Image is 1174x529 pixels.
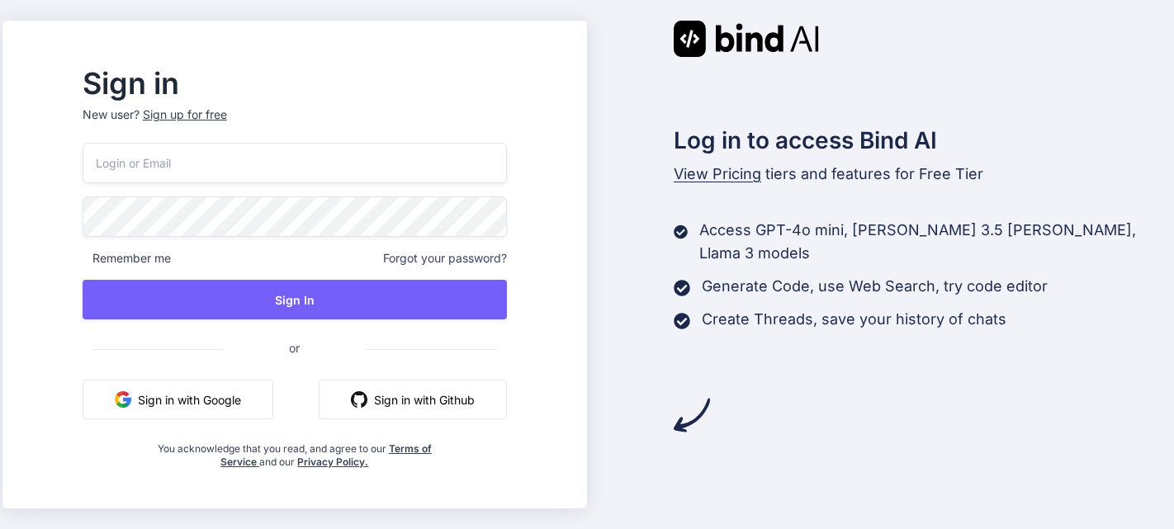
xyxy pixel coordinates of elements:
[674,165,761,182] span: View Pricing
[220,442,432,468] a: Terms of Service
[143,106,227,123] div: Sign up for free
[223,328,366,368] span: or
[383,250,507,267] span: Forgot your password?
[674,21,819,57] img: Bind AI logo
[351,391,367,408] img: github
[319,380,507,419] button: Sign in with Github
[674,397,710,433] img: arrow
[115,391,131,408] img: google
[83,380,273,419] button: Sign in with Google
[83,106,507,143] p: New user?
[297,456,368,468] a: Privacy Policy.
[83,280,507,319] button: Sign In
[702,308,1006,331] p: Create Threads, save your history of chats
[699,219,1172,265] p: Access GPT-4o mini, [PERSON_NAME] 3.5 [PERSON_NAME], Llama 3 models
[153,432,436,469] div: You acknowledge that you read, and agree to our and our
[83,143,507,183] input: Login or Email
[702,275,1048,298] p: Generate Code, use Web Search, try code editor
[83,70,507,97] h2: Sign in
[83,250,171,267] span: Remember me
[674,163,1172,186] p: tiers and features for Free Tier
[674,123,1172,158] h2: Log in to access Bind AI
